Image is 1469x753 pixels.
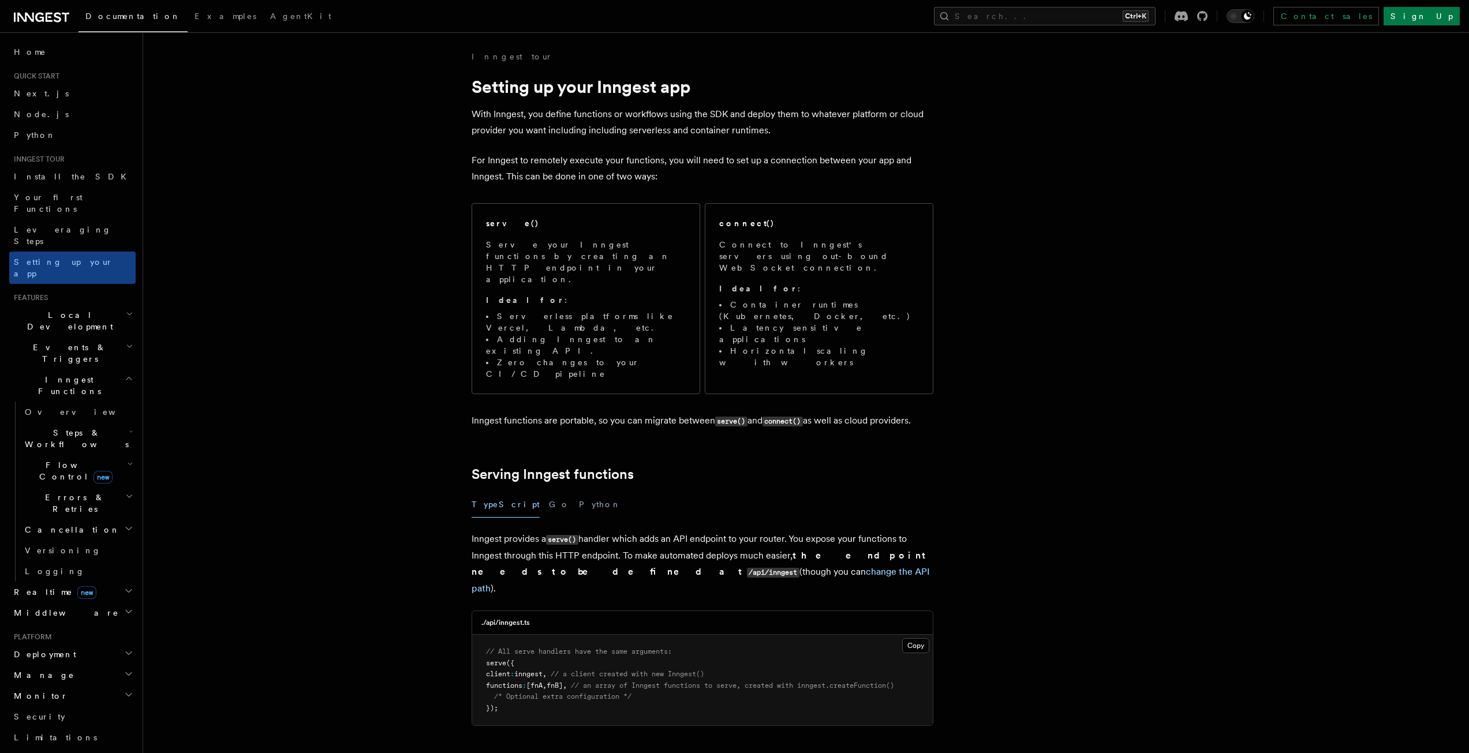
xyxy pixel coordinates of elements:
span: AgentKit [270,12,331,21]
a: Security [9,706,136,727]
code: serve() [715,417,747,426]
span: Inngest tour [9,155,65,164]
span: Home [14,46,46,58]
a: Documentation [79,3,188,32]
a: Leveraging Steps [9,219,136,252]
span: Events & Triggers [9,342,126,365]
span: Deployment [9,649,76,660]
span: Cancellation [20,524,120,535]
button: Go [549,492,570,518]
span: Node.js [14,110,69,119]
button: Monitor [9,685,136,706]
li: Container runtimes (Kubernetes, Docker, etc.) [719,299,919,322]
button: TypeScript [472,492,540,518]
a: AgentKit [263,3,338,31]
p: Inngest provides a handler which adds an API endpoint to your router. You expose your functions t... [472,531,933,597]
span: Your first Functions [14,193,83,213]
button: Toggle dark mode [1227,9,1254,23]
strong: Ideal for [719,284,798,293]
span: Inngest Functions [9,374,125,397]
span: Platform [9,632,52,642]
a: Logging [20,561,136,582]
li: Horizontal scaling with workers [719,345,919,368]
a: Limitations [9,727,136,748]
button: Events & Triggers [9,337,136,369]
span: // a client created with new Inngest() [551,670,704,678]
a: Install the SDK [9,166,136,187]
kbd: Ctrl+K [1123,10,1149,22]
h3: ./api/inngest.ts [481,618,530,627]
span: Examples [195,12,256,21]
button: Inngest Functions [9,369,136,402]
span: Limitations [14,733,97,742]
span: Middleware [9,607,119,619]
p: For Inngest to remotely execute your functions, you will need to set up a connection between your... [472,152,933,185]
span: , [543,681,547,690]
span: inngest [514,670,543,678]
code: connect() [762,417,803,426]
span: Leveraging Steps [14,225,111,246]
span: Features [9,293,48,302]
a: Versioning [20,540,136,561]
span: , [563,681,567,690]
span: // an array of Inngest functions to serve, created with inngest.createFunction() [571,681,894,690]
span: : [522,681,526,690]
a: Contact sales [1273,7,1379,25]
span: Next.js [14,89,69,98]
a: Examples [188,3,263,31]
span: Install the SDK [14,172,133,181]
span: Overview [25,407,144,417]
span: Flow Control [20,459,127,482]
strong: Ideal for [486,295,565,305]
span: new [77,586,96,599]
span: functions [486,681,522,690]
span: // All serve handlers have the same arguments: [486,647,672,655]
a: Serving Inngest functions [472,466,634,482]
a: connect()Connect to Inngest's servers using out-bound WebSocket connection.Ideal for:Container ru... [705,203,933,394]
span: Local Development [9,309,126,332]
span: Errors & Retries [20,492,125,515]
li: Zero changes to your CI/CD pipeline [486,357,686,380]
p: Serve your Inngest functions by creating an HTTP endpoint in your application. [486,239,686,285]
p: Inngest functions are portable, so you can migrate between and as well as cloud providers. [472,413,933,429]
a: Inngest tour [472,51,552,62]
a: Overview [20,402,136,422]
span: /* Optional extra configuration */ [494,692,631,700]
span: ({ [506,659,514,667]
p: With Inngest, you define functions or workflows using the SDK and deploy them to whatever platfor... [472,106,933,138]
button: Manage [9,665,136,685]
a: Python [9,125,136,145]
span: : [510,670,514,678]
span: fnB] [547,681,563,690]
span: Setting up your app [14,257,113,278]
span: Security [14,712,65,721]
span: }); [486,704,498,712]
a: Home [9,42,136,62]
span: Versioning [25,546,101,555]
span: client [486,670,510,678]
span: Documentation [85,12,181,21]
li: Serverless platforms like Vercel, Lambda, etc. [486,310,686,334]
button: Python [579,492,621,518]
button: Deployment [9,644,136,665]
button: Errors & Retries [20,487,136,519]
span: Python [14,130,56,140]
a: Sign Up [1384,7,1460,25]
p: : [486,294,686,306]
span: serve [486,659,506,667]
span: Quick start [9,72,59,81]
span: , [543,670,547,678]
button: Copy [902,638,929,653]
li: Latency sensitive applications [719,322,919,345]
h2: connect() [719,218,775,229]
li: Adding Inngest to an existing API. [486,334,686,357]
button: Cancellation [20,519,136,540]
span: Steps & Workflows [20,427,129,450]
p: Connect to Inngest's servers using out-bound WebSocket connection. [719,239,919,274]
span: [fnA [526,681,543,690]
code: serve() [546,535,578,545]
button: Flow Controlnew [20,455,136,487]
div: Inngest Functions [9,402,136,582]
span: Realtime [9,586,96,598]
code: /api/inngest [747,568,799,578]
